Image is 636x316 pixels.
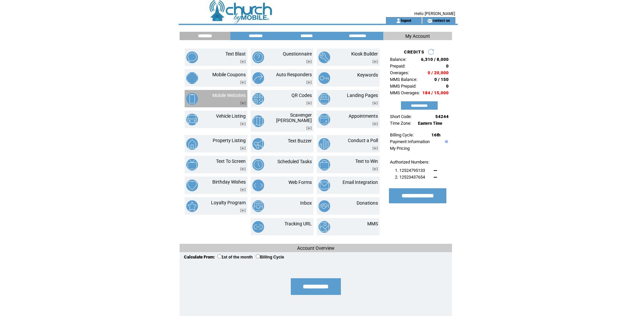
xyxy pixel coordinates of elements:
a: My Pricing [390,146,410,151]
img: account_icon.gif [396,18,401,23]
a: logout [401,18,411,22]
img: vehicle-listing.png [186,114,198,125]
a: Text To Screen [216,159,246,164]
img: landing-pages.png [319,93,330,105]
a: MMS [367,221,378,226]
img: video.png [240,146,246,150]
a: Text Buzzer [288,138,312,143]
img: property-listing.png [186,138,198,150]
span: 0 [446,84,449,89]
img: video.png [240,167,246,171]
span: Time Zone: [390,121,411,126]
img: email-integration.png [319,180,330,191]
span: 184 / 15,000 [422,90,449,95]
input: Billing Cycle [256,254,260,258]
img: web-forms.png [252,180,264,191]
img: video.png [372,122,378,126]
img: help.gif [443,140,448,143]
span: 54244 [435,114,449,119]
span: Overages: [390,70,409,75]
img: video.png [372,146,378,150]
a: Property Listing [213,138,246,143]
img: video.png [240,122,246,126]
a: Tracking URL [284,221,312,226]
img: inbox.png [252,200,264,212]
label: 1st of the month [217,255,253,259]
a: Loyalty Program [211,200,246,205]
img: text-to-win.png [319,159,330,171]
img: video.png [306,60,312,64]
img: kiosk-builder.png [319,51,330,63]
img: loyalty-program.png [186,200,198,212]
img: scavenger-hunt.png [252,115,264,127]
a: Conduct a Poll [348,138,378,143]
img: donations.png [319,200,330,212]
a: Donations [357,200,378,206]
a: Birthday Wishes [212,179,246,185]
span: Prepaid: [390,64,405,69]
img: keywords.png [319,72,330,84]
a: Kiosk Builder [351,51,378,57]
span: Short Code: [390,114,412,119]
span: Account Overview [297,245,335,251]
a: Web Forms [288,180,312,185]
a: Mobile Coupons [212,72,246,77]
a: Mobile Websites [212,93,246,98]
img: video.png [306,101,312,105]
a: Email Integration [343,180,378,185]
img: birthday-wishes.png [186,180,198,191]
img: video.png [306,126,312,130]
span: 0 / 20,000 [428,70,449,75]
a: Vehicle Listing [216,113,246,119]
img: text-blast.png [186,51,198,63]
a: Text Blast [225,51,246,57]
a: Payment Information [390,139,430,144]
span: 0 / 150 [434,77,449,82]
img: video.png [372,101,378,105]
span: 0 [446,64,449,69]
span: Billing Cycle: [390,132,414,137]
span: Calculate From: [184,254,215,259]
img: conduct-a-poll.png [319,138,330,150]
img: mms.png [319,221,330,233]
a: QR Codes [291,93,312,98]
span: Balance: [390,57,406,62]
img: qr-codes.png [252,93,264,105]
img: video.png [240,81,246,84]
a: Keywords [357,72,378,78]
a: Text to Win [355,159,378,164]
img: text-buzzer.png [252,138,264,150]
a: Questionnaire [283,51,312,57]
a: Inbox [300,200,312,206]
img: questionnaire.png [252,51,264,63]
span: Eastern Time [418,121,442,126]
label: Billing Cycle [256,255,284,259]
img: video.png [240,209,246,212]
span: Hello [PERSON_NAME] [414,11,455,16]
img: video.png [372,167,378,171]
span: 6,310 / 8,000 [421,57,449,62]
img: mobile-coupons.png [186,72,198,84]
span: MMS Balance: [390,77,417,82]
img: auto-responders.png [252,72,264,84]
a: Appointments [349,113,378,119]
img: scheduled-tasks.png [252,159,264,171]
a: Scheduled Tasks [277,159,312,164]
img: video.png [372,60,378,64]
span: 16th [431,132,440,137]
span: CREDITS [404,49,424,55]
a: Auto Responders [276,72,312,77]
img: text-to-screen.png [186,159,198,171]
img: video.png [240,188,246,192]
img: tracking-url.png [252,221,264,233]
img: video.png [240,60,246,64]
span: 2. 12523437654 [395,175,425,180]
span: MMS Overages: [390,90,420,95]
a: Scavenger [PERSON_NAME] [276,112,312,123]
span: MMS Prepaid: [390,84,416,89]
img: appointments.png [319,114,330,125]
span: My Account [405,33,430,39]
span: Authorized Numbers: [390,160,429,165]
img: contact_us_icon.gif [427,18,432,23]
input: 1st of the month [217,254,222,258]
